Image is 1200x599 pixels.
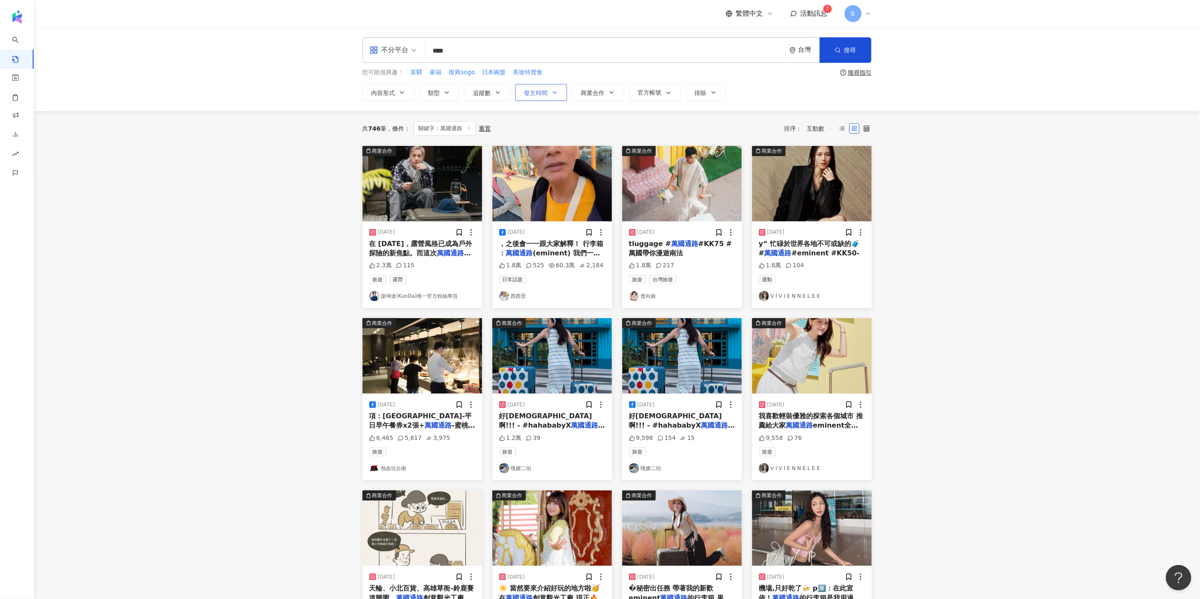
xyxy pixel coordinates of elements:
[622,318,742,394] img: post-image
[786,261,804,270] div: 104
[363,490,482,566] div: post-image商業合作
[622,318,742,394] div: post-image商業合作
[508,229,525,236] div: [DATE]
[369,275,386,284] span: 旅遊
[526,434,541,442] div: 39
[801,9,828,17] span: 活動訊息
[629,275,646,284] span: 旅遊
[1166,565,1192,591] iframe: Help Scout Beacon - Open
[499,434,522,442] div: 1.2萬
[410,68,423,77] button: 富驛
[499,291,509,301] img: KOL Avatar
[767,229,785,236] div: [DATE]
[759,463,865,473] a: KOL AvatarV I V I E N N E L E E
[369,261,392,270] div: 2.3萬
[752,146,872,221] img: post-image
[658,434,676,442] div: 154
[571,421,605,429] mark: 萬國通路
[449,68,475,77] button: 復興sogo
[437,249,471,257] mark: 萬國通路
[759,261,781,270] div: 1.8萬
[387,125,410,132] span: 條件 ：
[368,125,381,132] span: 746
[526,261,545,270] div: 525
[807,122,832,135] span: 互動數
[371,90,395,96] span: 內容形式
[622,146,742,221] div: post-image商業合作
[629,463,639,473] img: KOL Avatar
[499,291,605,301] a: KOL Avatar西西歪
[823,5,832,13] sup: 7
[513,68,543,77] button: 美妝特賣會
[369,412,472,429] span: 項：[GEOGRAPHIC_DATA]-平日早午餐券x2張+
[426,434,450,442] div: 3,975
[363,125,387,132] div: 共 筆
[12,146,19,165] span: rise
[515,84,567,101] button: 發文時間
[784,122,837,135] div: 排序：
[759,240,860,257] span: y“ 忙碌於世界各地不可或缺的🧳 #
[369,291,475,301] a: KOL Avatar謝坤達(KunDa)唯一官方粉絲專頁
[363,146,482,221] div: post-image商業合作
[363,318,482,394] div: post-image商業合作
[363,84,414,101] button: 內容形式
[492,490,612,566] img: post-image
[695,90,707,96] span: 排除
[464,84,510,101] button: 追蹤數
[378,229,395,236] div: [DATE]
[759,434,783,442] div: 9,558
[482,68,506,77] button: 日本碗盤
[524,90,548,96] span: 發文時間
[622,490,742,566] div: post-image商業合作
[414,121,476,136] span: 關鍵字：萬國通路
[767,574,785,581] div: [DATE]
[492,146,612,221] img: post-image
[629,291,639,301] img: KOL Avatar
[632,147,652,155] div: 商業合作
[629,240,672,248] span: tluggage #
[363,318,482,394] img: post-image
[671,240,698,248] mark: 萬國通路
[759,421,858,439] span: eminent全新Vista K
[762,319,782,327] div: 商業合作
[390,275,407,284] span: 露營
[762,147,782,155] div: 商業合作
[411,68,423,77] span: 富驛
[649,275,677,284] span: 台灣旅遊
[840,70,846,76] span: question-circle
[428,90,440,96] span: 類型
[701,421,735,429] mark: 萬國通路
[499,261,522,270] div: 1.8萬
[499,240,604,257] span: ，之後會一一跟大家解釋！ 行李箱 ：
[632,319,652,327] div: 商業合作
[764,249,792,257] mark: 萬國通路
[767,401,785,409] div: [DATE]
[680,434,695,442] div: 15
[629,434,653,442] div: 9,598
[419,84,459,101] button: 類型
[629,447,646,456] span: 旅遊
[492,318,612,394] div: post-image商業合作
[378,401,395,409] div: [DATE]
[622,490,742,566] img: post-image
[629,291,735,301] a: KOL Avatar曾向鎮
[759,412,863,429] span: 我喜歡輕裝優雅的探索各個城市 推薦給大家
[492,318,612,394] img: post-image
[752,490,872,566] div: post-image商業合作
[370,43,409,57] div: 不分平台
[398,434,422,442] div: 5,617
[372,319,393,327] div: 商業合作
[492,490,612,566] div: post-image商業合作
[502,319,523,327] div: 商業合作
[549,261,575,270] div: 60.3萬
[656,261,674,270] div: 217
[752,490,872,566] img: post-image
[502,491,523,500] div: 商業合作
[736,9,763,18] span: 繁體中文
[473,90,491,96] span: 追蹤數
[759,291,865,301] a: KOL AvatarV I V I E N N E L E E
